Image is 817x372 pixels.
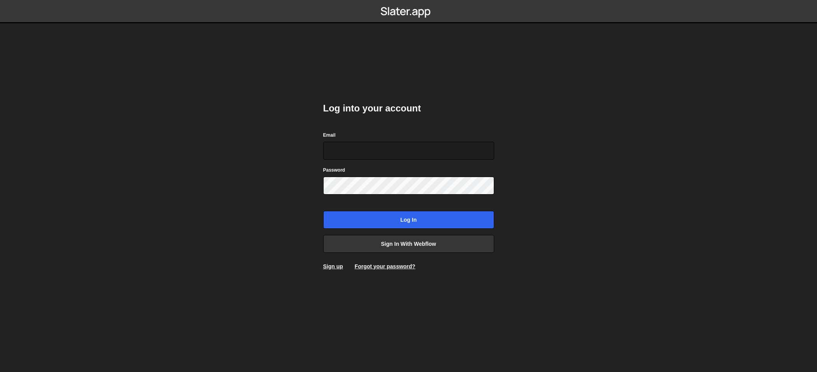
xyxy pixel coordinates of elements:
[323,211,494,229] input: Log in
[323,235,494,253] a: Sign in with Webflow
[323,102,494,115] h2: Log into your account
[355,263,415,269] a: Forgot your password?
[323,166,345,174] label: Password
[323,263,343,269] a: Sign up
[323,131,336,139] label: Email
